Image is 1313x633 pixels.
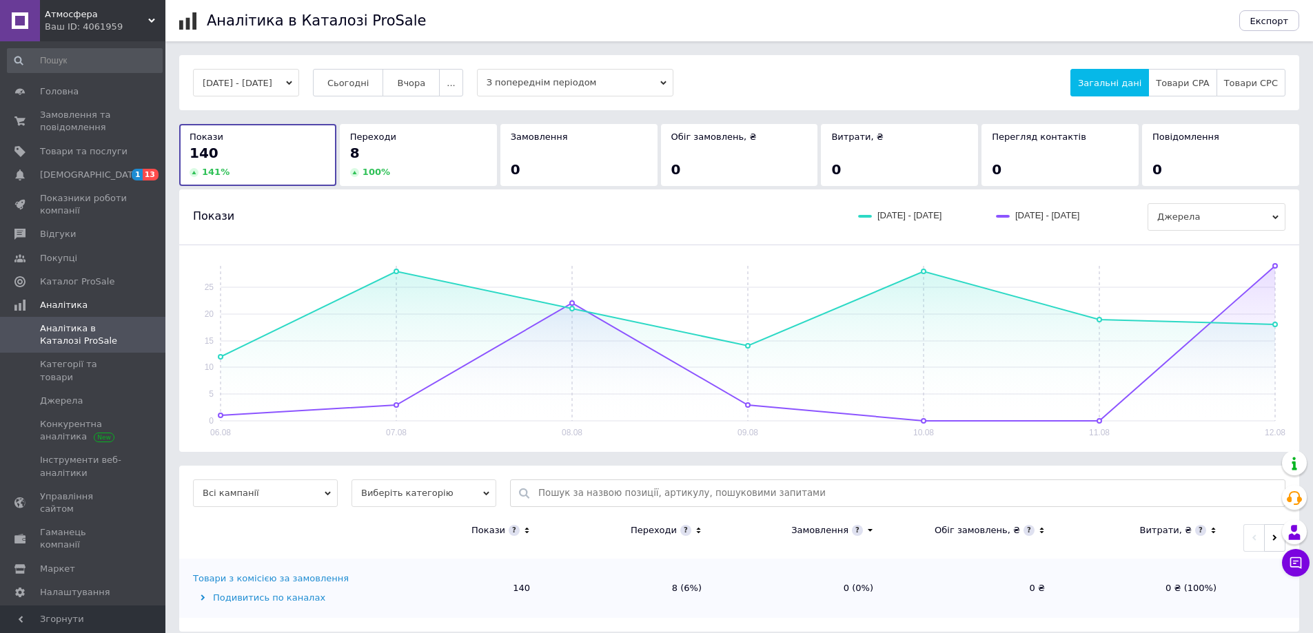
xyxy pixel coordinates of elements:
text: 09.08 [737,428,758,437]
text: 10.08 [913,428,934,437]
span: Інструменти веб-аналітики [40,454,128,479]
text: 15 [205,336,214,346]
span: Вчора [397,78,425,88]
span: Аналітика [40,299,88,311]
span: Управління сайтом [40,490,128,515]
span: 1 [132,169,143,180]
text: 07.08 [386,428,407,437]
span: Замовлення [511,132,568,142]
text: 25 [205,282,214,292]
span: Всі кампанії [193,479,338,507]
span: Категорії та товари [40,358,128,383]
span: 13 [143,169,159,180]
button: Вчора [383,69,440,96]
div: Витрати, ₴ [1139,524,1192,537]
span: Гаманець компанії [40,526,128,551]
span: Товари CPA [1156,78,1209,88]
span: 8 [350,145,360,161]
span: Конкурентна аналітика [40,418,128,443]
text: 20 [205,309,214,319]
span: Джерела [1148,203,1285,231]
span: Перегляд контактів [992,132,1086,142]
span: 100 % [363,167,390,177]
text: 0 [209,416,214,426]
button: Сьогодні [313,69,384,96]
td: 0 ₴ (100%) [1059,559,1230,618]
td: 8 (6%) [544,559,715,618]
span: Джерела [40,395,83,407]
span: Виберіть категорію [352,479,496,507]
span: ... [447,78,455,88]
input: Пошук за назвою позиції, артикулу, пошуковими запитами [538,480,1278,506]
td: 140 [372,559,544,618]
span: Повідомлення [1152,132,1219,142]
td: 0 ₴ [887,559,1059,618]
span: 0 [671,161,681,178]
span: Покази [193,209,234,224]
button: Експорт [1239,10,1300,31]
span: Товари CPC [1224,78,1278,88]
span: Аналітика в Каталозі ProSale [40,322,128,347]
span: Експорт [1250,16,1289,26]
button: Чат з покупцем [1282,549,1310,577]
span: Покупці [40,252,77,264]
span: Покази [190,132,223,142]
text: 06.08 [210,428,231,437]
span: 0 [992,161,1001,178]
span: Маркет [40,563,75,575]
span: Налаштування [40,586,110,599]
span: Замовлення та повідомлення [40,109,128,134]
div: Товари з комісією за замовлення [193,572,349,585]
button: [DATE] - [DATE] [193,69,299,96]
button: Товари CPC [1217,69,1285,96]
div: Обіг замовлень, ₴ [935,524,1020,537]
span: Обіг замовлень, ₴ [671,132,757,142]
span: Загальні дані [1078,78,1141,88]
span: Товари та послуги [40,145,128,158]
text: 5 [209,389,214,399]
div: Подивитись по каналах [193,592,369,604]
input: Пошук [7,48,163,73]
div: Замовлення [791,524,848,537]
span: 0 [511,161,520,178]
button: Товари CPA [1148,69,1217,96]
h1: Аналітика в Каталозі ProSale [207,12,426,29]
span: 0 [1152,161,1162,178]
span: Каталог ProSale [40,276,114,288]
span: З попереднім періодом [477,69,673,96]
span: [DEMOGRAPHIC_DATA] [40,169,142,181]
span: Витрати, ₴ [831,132,884,142]
div: Переходи [631,524,677,537]
button: ... [439,69,462,96]
div: Ваш ID: 4061959 [45,21,165,33]
span: Відгуки [40,228,76,240]
span: Головна [40,85,79,98]
div: Покази [471,524,505,537]
span: Переходи [350,132,396,142]
td: 0 (0%) [715,559,887,618]
text: 12.08 [1265,428,1285,437]
text: 08.08 [562,428,582,437]
text: 11.08 [1089,428,1110,437]
span: 141 % [202,167,230,177]
span: Атмосфера [45,8,148,21]
text: 10 [205,362,214,372]
span: 0 [831,161,841,178]
button: Загальні дані [1070,69,1149,96]
span: Показники роботи компанії [40,192,128,217]
span: Сьогодні [327,78,369,88]
span: 140 [190,145,218,161]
